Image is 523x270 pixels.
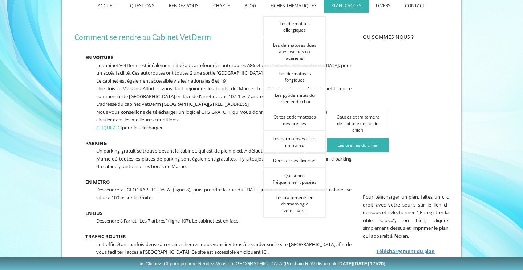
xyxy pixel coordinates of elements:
a: Les traitements en dermatologie vétérinaire [263,190,326,218]
a: CLIQUEZ ICI [96,124,122,131]
h1: Comment se rendre au Cabinet VetDerm [74,33,352,42]
a: Otites et dermatoses des oreilles [263,110,326,131]
a: Les dermatoses dues aux insectes ou acariens [263,38,326,66]
strong: PARKING [85,140,107,146]
a: Causes et traitement de l' otite externe du chien [327,110,389,137]
a: Les dermatites allergiques [263,16,326,37]
span: L'adresse du cabinet VetDerm [GEOGRAPHIC_DATA][STREET_ADDRESS] [96,101,249,107]
span: Un parking gratuit se trouve devant le cabinet, qui est de plein pied. A défaut vous pouvez vous ... [96,148,352,170]
span: pour le télécharger [96,124,163,131]
span: Nous vous conseillons de télécharger un logiciel GPS GRATUIT, qui vous donnera l'état du traffic ... [96,109,352,123]
span: ► Cliquez ICI pour prendre Rendez-Vous en [GEOGRAPHIC_DATA] [139,261,385,266]
span: Le cabinet VetDerm est idéalement situé au carrefour des autoroutes A86 et A4, proche de [GEOGRAP... [96,62,352,76]
span: Le traffic étant parfois dense à certaines heures nous vous invitons à regarder sur le site [GEOG... [96,241,352,256]
span: Descendre à [GEOGRAPHIC_DATA] (ligne 8), puis prendre la rue du [DATE] jusqu'aux bords de Marne. ... [96,186,352,201]
strong: EN METRO [85,179,110,185]
a: Questions fréquemment posées [263,169,326,190]
span: (Prochain RDV disponible ) [284,261,385,266]
a: Les oreilles du chien [327,138,389,153]
a: Dermatoses diverses [263,153,326,168]
strong: EN BUS [85,210,102,216]
a: Téléchargement du plan [376,248,435,254]
span: Pour télécharger un plan, faites un clic droit avec votre souris sur le lien ci-dessous et sélect... [363,194,449,239]
a: Les pyodermites du chien et du chat [263,88,326,109]
a: Les dermatoses auto-immunes [263,132,326,153]
span: Descendre à l'arrêt "Les 7 arbres" (ligne 107). Le cabinet est en face. [96,217,239,224]
strong: EN VOITURE [85,54,113,61]
span: Le cabinet est également accessible via les nationales 6 et 19 [96,78,226,84]
strong: TRAFFIC ROUTIER [85,233,126,240]
b: [DATE][DATE] 17h20 [338,261,384,266]
span: Une fois à Maisons Alfort il vous faut rejoindre les bords de Marne. Le cabinet se trouve dans le... [96,85,352,100]
a: Les dermatoses fongiques [263,66,326,87]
